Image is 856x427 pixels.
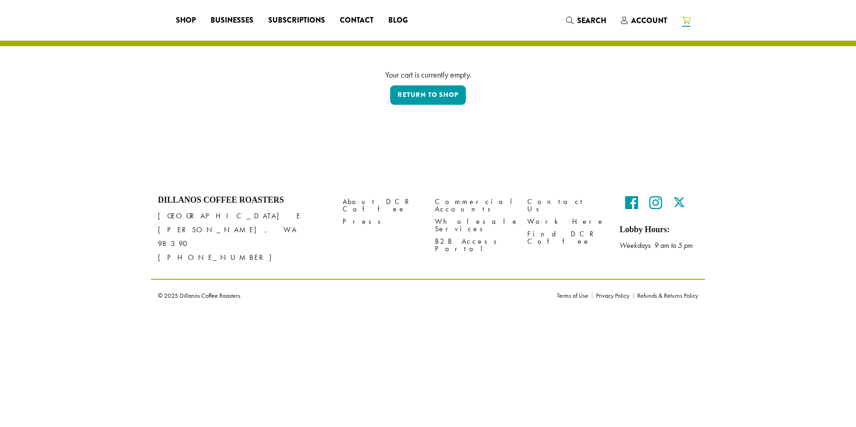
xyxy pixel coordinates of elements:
[435,215,513,235] a: Wholesale Services
[620,241,693,250] em: Weekdays 9 am to 5 pm
[340,15,374,26] span: Contact
[527,215,606,228] a: Work Here
[176,15,196,26] span: Shop
[435,235,513,255] a: B2B Access Portal
[158,292,543,299] p: © 2025 Dillanos Coffee Roasters.
[633,292,698,299] a: Refunds & Returns Policy
[527,195,606,215] a: Contact Us
[343,215,421,228] a: Press
[435,195,513,215] a: Commercial Accounts
[211,15,253,26] span: Businesses
[343,195,421,215] a: About DCR Coffee
[557,292,592,299] a: Terms of Use
[577,15,606,26] span: Search
[631,15,667,26] span: Account
[620,225,698,235] h5: Lobby Hours:
[390,85,466,105] a: Return to shop
[527,228,606,247] a: Find DCR Coffee
[158,209,329,265] p: [GEOGRAPHIC_DATA] E [PERSON_NAME], WA 98390 [PHONE_NUMBER]
[388,15,408,26] span: Blog
[165,68,691,81] div: Your cart is currently empty.
[169,13,203,28] a: Shop
[592,292,633,299] a: Privacy Policy
[158,195,329,205] h4: Dillanos Coffee Roasters
[559,13,614,28] a: Search
[268,15,325,26] span: Subscriptions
